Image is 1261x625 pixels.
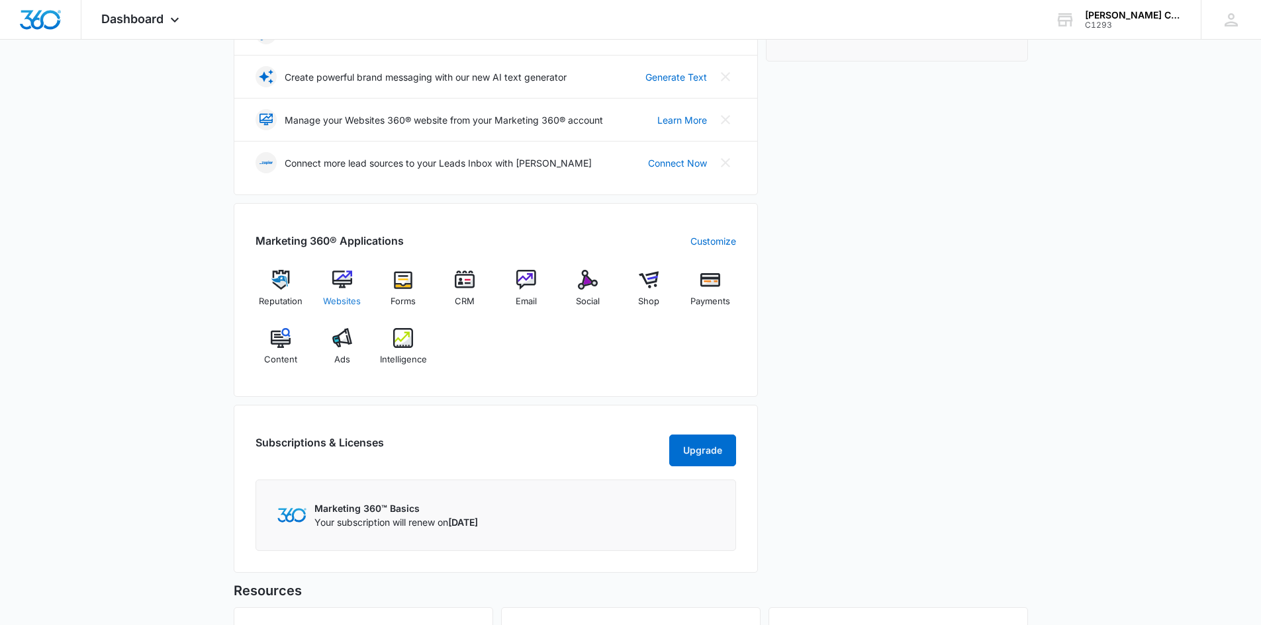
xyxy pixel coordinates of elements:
span: Ads [334,353,350,366]
span: Payments [690,295,730,308]
a: Email [501,270,552,317]
span: Social [576,295,600,308]
span: Content [264,353,297,366]
button: Close [715,109,736,130]
span: [DATE] [448,517,478,528]
button: Close [715,152,736,173]
a: Ads [316,328,367,376]
a: Forms [378,270,429,317]
p: Connect more lead sources to your Leads Inbox with [PERSON_NAME] [285,156,592,170]
a: Social [562,270,613,317]
a: Content [256,328,306,376]
span: Dashboard [101,12,163,26]
button: Upgrade [669,435,736,466]
span: Websites [323,295,361,308]
span: Shop [638,295,659,308]
p: Manage your Websites 360® website from your Marketing 360® account [285,113,603,127]
a: Payments [685,270,736,317]
span: Intelligence [380,353,427,366]
span: Email [516,295,537,308]
h2: Subscriptions & Licenses [256,435,384,461]
a: Customize [690,234,736,248]
div: account name [1085,10,1182,21]
span: Forms [391,295,416,308]
p: Your subscription will renew on [314,515,478,529]
h5: Resources [234,581,1028,601]
a: Learn More [657,113,707,127]
a: Shop [624,270,675,317]
a: Generate Text [645,70,707,84]
span: Reputation [259,295,303,308]
button: Close [715,66,736,87]
a: Connect Now [648,156,707,170]
a: Reputation [256,270,306,317]
a: Intelligence [378,328,429,376]
p: Create powerful brand messaging with our new AI text generator [285,70,567,84]
span: CRM [455,295,475,308]
div: account id [1085,21,1182,30]
a: CRM [440,270,490,317]
h2: Marketing 360® Applications [256,233,404,249]
p: Marketing 360™ Basics [314,501,478,515]
a: Websites [316,270,367,317]
img: Marketing 360 Logo [277,508,306,522]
